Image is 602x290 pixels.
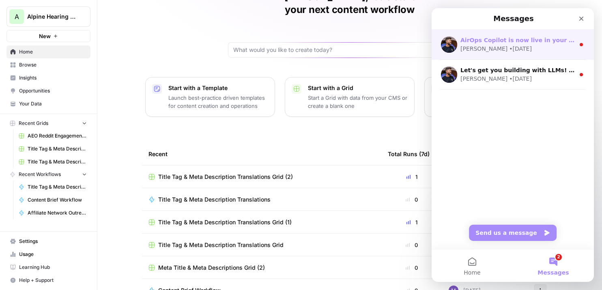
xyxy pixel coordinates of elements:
[148,218,375,226] a: Title Tag & Meta Description Translations Grid (1)
[29,37,76,45] div: [PERSON_NAME]
[28,209,87,217] span: Affiliate Network Outreach
[6,84,90,97] a: Opportunities
[19,120,48,127] span: Recent Grids
[39,32,51,40] span: New
[6,274,90,287] button: Help + Support
[6,168,90,180] button: Recent Workflows
[432,8,594,282] iframe: Intercom live chat
[388,195,436,204] div: 0
[81,241,162,274] button: Messages
[15,12,19,21] span: A
[19,48,87,56] span: Home
[158,173,293,181] span: Title Tag & Meta Description Translations Grid (2)
[308,84,408,92] p: Start with a Grid
[77,37,100,45] div: • [DATE]
[388,241,436,249] div: 0
[19,277,87,284] span: Help + Support
[388,143,430,165] div: Total Runs (7d)
[19,74,87,82] span: Insights
[28,132,87,140] span: AEO Reddit Engagement (1)
[158,264,265,272] span: Meta Title & Meta Descriptions Grid (2)
[6,97,90,110] a: Your Data
[388,264,436,272] div: 0
[28,145,87,153] span: Title Tag & Meta Description Translations Grid
[15,142,90,155] a: Title Tag & Meta Description Translations Grid
[19,171,61,178] span: Recent Workflows
[6,248,90,261] a: Usage
[15,206,90,219] a: Affiliate Network Outreach
[19,87,87,95] span: Opportunities
[27,13,76,21] span: Alpine Hearing Protection
[308,94,408,110] p: Start a Grid with data from your CMS or create a blank one
[19,264,87,271] span: Learning Hub
[77,67,100,75] div: • [DATE]
[19,251,87,258] span: Usage
[148,264,375,272] a: Meta Title & Meta Descriptions Grid (2)
[28,158,87,165] span: Title Tag & Meta Description Translations Grid (1)
[28,183,87,191] span: Title Tag & Meta Description Translations
[424,77,554,117] button: Start with a WorkflowStart a Workflow that combines your data, LLMs and human review
[15,180,90,193] a: Title Tag & Meta Description Translations
[15,193,90,206] a: Content Brief Workflow
[32,262,49,267] span: Home
[158,218,292,226] span: Title Tag & Meta Description Translations Grid (1)
[6,45,90,58] a: Home
[9,58,26,75] img: Profile image for Steven
[148,173,375,181] a: Title Tag & Meta Description Translations Grid (2)
[106,262,137,267] span: Messages
[168,84,268,92] p: Start with a Template
[148,195,375,204] a: Title Tag & Meta Description Translations
[6,261,90,274] a: Learning Hub
[29,67,76,75] div: [PERSON_NAME]
[37,217,125,233] button: Send us a message
[158,195,271,204] span: Title Tag & Meta Description Translations
[19,100,87,107] span: Your Data
[148,241,375,249] a: Title Tag & Meta Description Translations Grid
[6,117,90,129] button: Recent Grids
[148,143,375,165] div: Recent
[6,30,90,42] button: New
[6,235,90,248] a: Settings
[6,6,90,27] button: Workspace: Alpine Hearing Protection
[15,155,90,168] a: Title Tag & Meta Description Translations Grid (1)
[19,238,87,245] span: Settings
[168,94,268,110] p: Launch best-practice driven templates for content creation and operations
[388,173,436,181] div: 1
[6,71,90,84] a: Insights
[28,196,87,204] span: Content Brief Workflow
[145,77,275,117] button: Start with a TemplateLaunch best-practice driven templates for content creation and operations
[15,129,90,142] a: AEO Reddit Engagement (1)
[19,61,87,69] span: Browse
[6,58,90,71] a: Browse
[233,46,456,54] input: What would you like to create today?
[158,241,284,249] span: Title Tag & Meta Description Translations Grid
[388,218,436,226] div: 1
[285,77,415,117] button: Start with a GridStart a Grid with data from your CMS or create a blank one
